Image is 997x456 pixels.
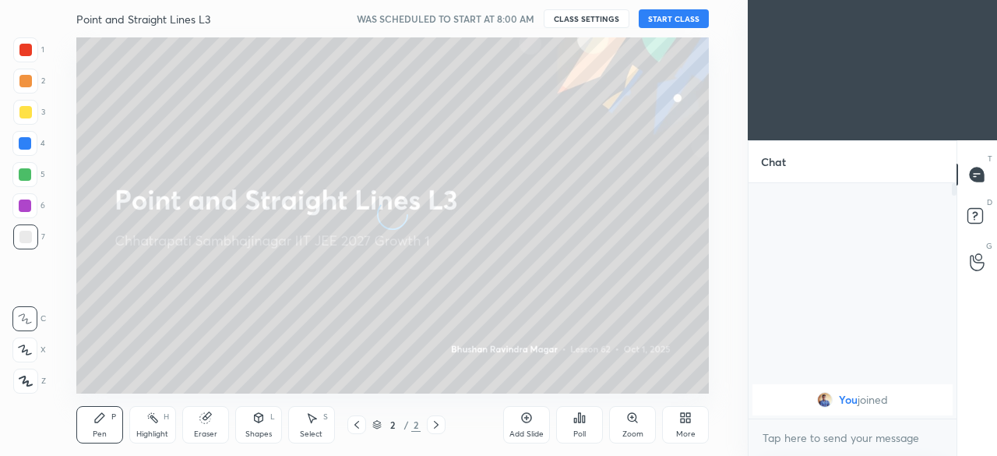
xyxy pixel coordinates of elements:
div: X [12,338,46,362]
div: 2 [13,69,45,94]
div: 2 [385,420,400,429]
div: Add Slide [509,430,544,438]
span: You [839,394,858,406]
div: Poll [573,430,586,438]
div: H [164,413,169,421]
div: Zoom [622,430,643,438]
div: More [676,430,696,438]
span: joined [858,394,888,406]
div: Select [300,430,322,438]
div: L [270,413,275,421]
div: 1 [13,37,44,62]
div: S [323,413,328,421]
div: 4 [12,131,45,156]
div: grid [749,381,956,419]
div: 6 [12,193,45,218]
h5: WAS SCHEDULED TO START AT 8:00 AM [357,12,534,26]
p: T [988,153,992,164]
div: Eraser [194,430,217,438]
div: Shapes [245,430,272,438]
img: 3837170fdf774a0a80afabd66fc0582a.jpg [817,392,833,408]
div: Pen [93,430,107,438]
p: G [986,240,992,252]
div: / [403,420,408,429]
div: 7 [13,224,45,249]
div: 5 [12,162,45,187]
button: START CLASS [639,9,709,28]
button: CLASS SETTINGS [544,9,629,28]
p: D [987,196,992,208]
div: Z [13,369,46,394]
div: Highlight [136,430,168,438]
div: P [111,413,116,421]
p: Chat [749,141,798,182]
div: C [12,306,46,331]
h4: Point and Straight Lines L3 [76,12,210,27]
div: 2 [411,418,421,432]
div: 3 [13,100,45,125]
